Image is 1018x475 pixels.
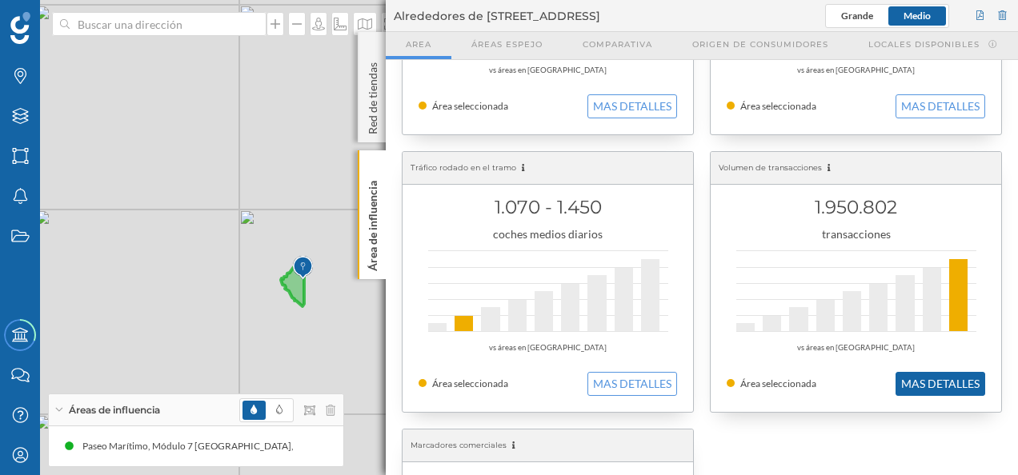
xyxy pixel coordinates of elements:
img: Geoblink Logo [10,12,30,44]
div: vs áreas en [GEOGRAPHIC_DATA] [727,340,985,356]
img: Marker [293,252,313,284]
button: MAS DETALLES [896,94,985,118]
div: coches medios diarios [419,226,677,242]
div: transacciones [727,226,985,242]
button: MAS DETALLES [587,94,677,118]
span: Áreas de influencia [69,403,160,417]
span: Área seleccionada [432,100,508,112]
div: Tráfico rodado en el tramo [403,152,693,185]
button: MAS DETALLES [587,372,677,396]
span: Soporte [32,11,89,26]
p: Área de influencia [365,174,381,271]
span: Origen de consumidores [692,38,828,50]
span: Área seleccionada [740,100,816,112]
span: Locales disponibles [868,38,980,50]
div: Marcadores comerciales [403,429,693,462]
div: vs áreas en [GEOGRAPHIC_DATA] [419,340,677,356]
span: Comparativa [583,38,652,50]
span: Alrededores de [STREET_ADDRESS] [394,8,600,24]
div: vs áreas en [GEOGRAPHIC_DATA] [419,62,677,78]
div: Volumen de transacciones [711,152,1001,185]
span: Área seleccionada [740,377,816,389]
span: Area [406,38,431,50]
span: Grande [841,10,873,22]
span: Medio [904,10,931,22]
h1: 1.070 - 1.450 [419,192,677,222]
h1: 1.950.802 [727,192,985,222]
p: Red de tiendas [365,56,381,134]
button: MAS DETALLES [896,372,985,396]
span: Áreas espejo [471,38,543,50]
span: Área seleccionada [432,377,508,389]
div: vs áreas en [GEOGRAPHIC_DATA] [727,62,985,78]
